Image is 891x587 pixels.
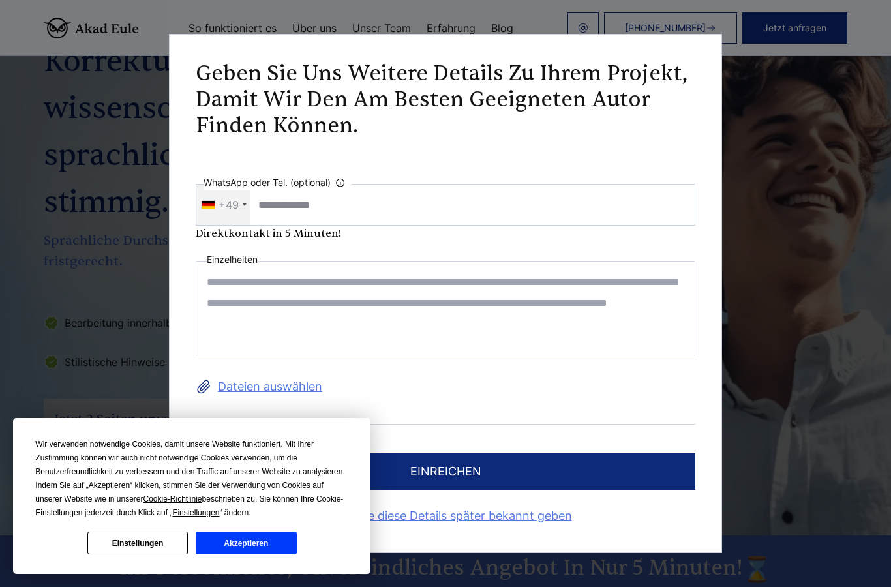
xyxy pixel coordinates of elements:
button: Akzeptieren [196,532,296,554]
label: Dateien auswählen [196,376,695,397]
div: Cookie Consent Prompt [13,418,370,574]
button: einreichen [196,453,695,490]
span: Einstellungen [172,508,219,517]
label: WhatsApp oder Tel. (optional) [204,175,352,190]
div: Telephone country code [196,185,250,225]
h2: Geben Sie uns weitere Details zu Ihrem Projekt, damit wir den am besten geeigneten Autor finden k... [196,61,695,139]
div: Direktkontakt in 5 Minuten! [196,226,695,241]
span: Cookie-Richtlinie [143,494,202,504]
div: Wir verwenden notwendige Cookies, damit unsere Website funktioniert. Mit Ihrer Zustimmung können ... [35,438,348,520]
label: Einzelheiten [207,252,258,267]
a: Ich werde diese Details später bekannt geben [196,505,695,526]
div: +49 [219,194,239,215]
button: Einstellungen [87,532,188,554]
